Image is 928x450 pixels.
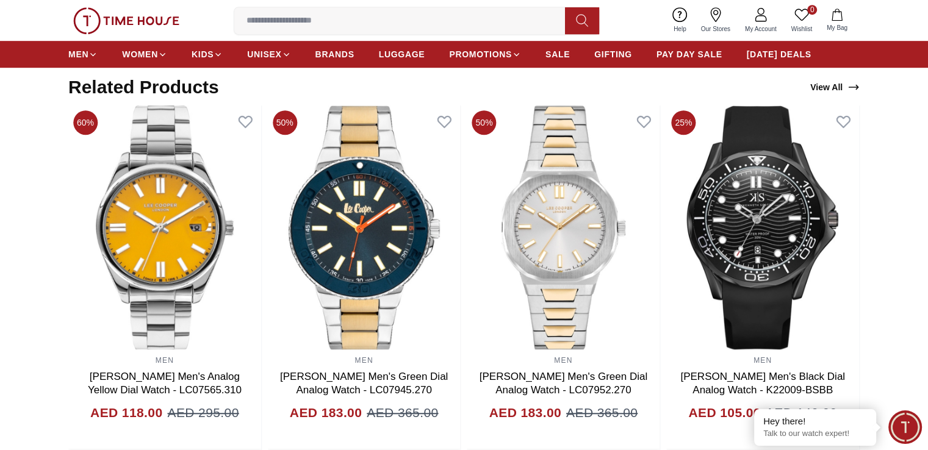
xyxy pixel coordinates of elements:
[472,110,497,135] span: 50%
[763,429,867,439] p: Talk to our watch expert!
[888,410,922,444] div: Chat Widget
[786,24,817,34] span: Wishlist
[545,48,570,60] span: SALE
[747,48,811,60] span: [DATE] DEALS
[819,6,855,35] button: My Bag
[545,43,570,65] a: SALE
[666,5,694,36] a: Help
[740,24,782,34] span: My Account
[68,76,219,98] h2: Related Products
[666,105,859,349] img: Kenneth Scott Men's Black Dial Analog Watch - K22009-BSBB
[379,48,425,60] span: LUGGAGE
[671,110,696,135] span: 25%
[88,371,242,396] a: [PERSON_NAME] Men's Analog Yellow Dial Watch - LC07565.310
[489,403,561,423] h4: AED 183.00
[192,43,223,65] a: KIDS
[554,356,572,365] a: MEN
[680,371,845,396] a: [PERSON_NAME] Men's Black Dial Analog Watch - K22009-BSBB
[122,43,167,65] a: WOMEN
[766,403,837,423] span: AED 140.00
[594,48,632,60] span: GIFTING
[354,356,373,365] a: MEN
[315,43,354,65] a: BRANDS
[449,48,512,60] span: PROMOTIONS
[449,43,521,65] a: PROMOTIONS
[656,48,722,60] span: PAY DAY SALE
[822,23,852,32] span: My Bag
[247,48,281,60] span: UNISEX
[73,110,98,135] span: 60%
[156,356,174,365] a: MEN
[73,7,179,34] img: ...
[694,5,738,36] a: Our Stores
[280,371,448,396] a: [PERSON_NAME] Men's Green Dial Analog Watch - LC07945.270
[273,110,297,135] span: 50%
[808,79,862,96] a: View All
[763,415,867,427] div: Hey there!
[192,48,214,60] span: KIDS
[90,403,162,423] h4: AED 118.00
[696,24,735,34] span: Our Stores
[669,24,691,34] span: Help
[807,5,817,15] span: 0
[467,105,660,349] img: Lee Cooper Men's Green Dial Analog Watch - LC07952.270
[656,43,722,65] a: PAY DAY SALE
[68,48,88,60] span: MEN
[747,43,811,65] a: [DATE] DEALS
[566,403,638,423] span: AED 365.00
[68,105,261,349] img: Lee Cooper Men's Analog Yellow Dial Watch - LC07565.310
[290,403,362,423] h4: AED 183.00
[247,43,290,65] a: UNISEX
[379,43,425,65] a: LUGGAGE
[594,43,632,65] a: GIFTING
[754,356,772,365] a: MEN
[268,105,461,349] img: Lee Cooper Men's Green Dial Analog Watch - LC07945.270
[367,403,438,423] span: AED 365.00
[688,403,760,423] h4: AED 105.00
[480,371,647,396] a: [PERSON_NAME] Men's Green Dial Analog Watch - LC07952.270
[167,403,239,423] span: AED 295.00
[122,48,158,60] span: WOMEN
[68,43,98,65] a: MEN
[784,5,819,36] a: 0Wishlist
[315,48,354,60] span: BRANDS
[810,81,860,93] div: View All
